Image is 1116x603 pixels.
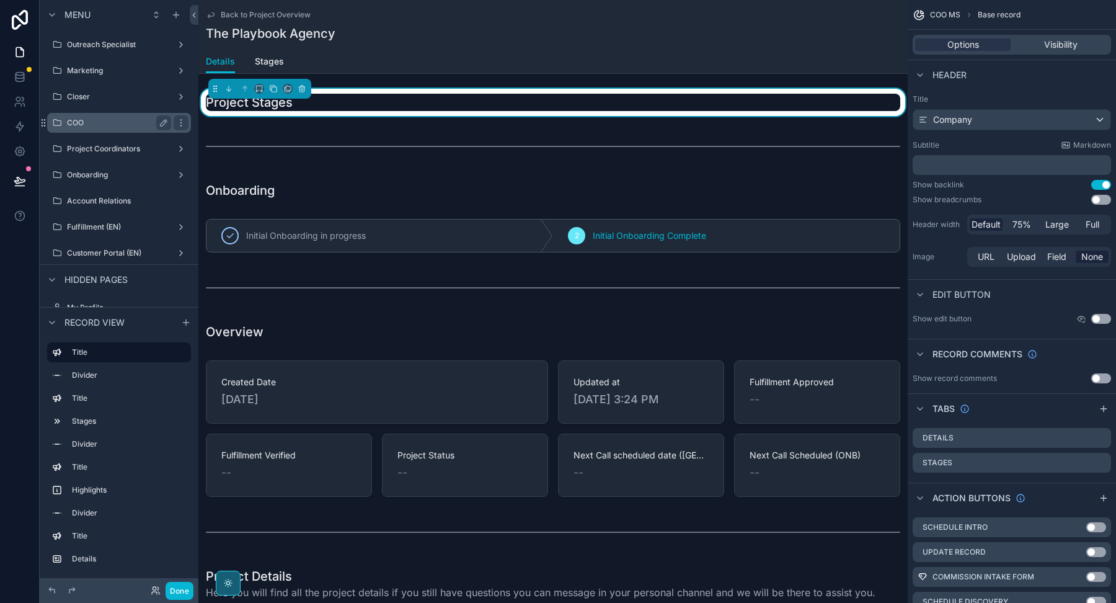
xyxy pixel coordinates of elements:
[47,113,191,133] a: COO
[255,50,284,75] a: Stages
[1044,38,1078,51] span: Visibility
[47,298,191,318] a: My Profile
[923,547,986,557] label: Update Record
[67,92,171,102] label: Closer
[913,314,972,324] label: Show edit button
[72,508,186,518] label: Divider
[72,577,186,587] label: Divider
[67,196,188,206] label: Account Relations
[1081,251,1103,263] span: None
[1073,140,1111,150] span: Markdown
[47,35,191,55] a: Outreach Specialist
[1045,218,1069,231] span: Large
[206,10,311,20] a: Back to Project Overview
[923,522,988,532] label: Schedule Intro
[72,462,186,472] label: Title
[933,114,972,126] span: Company
[913,252,962,262] label: Image
[166,582,193,600] button: Done
[67,66,171,76] label: Marketing
[1012,218,1031,231] span: 75%
[47,61,191,81] a: Marketing
[913,373,997,383] div: Show record comments
[47,165,191,185] a: Onboarding
[206,50,235,74] a: Details
[932,403,955,415] span: Tabs
[67,303,188,313] label: My Profile
[913,195,981,205] div: Show breadcrumbs
[206,94,293,111] h1: Project Stages
[978,251,994,263] span: URL
[932,572,1034,582] label: Commission Intake Form
[1047,251,1066,263] span: Field
[972,218,1001,231] span: Default
[72,554,186,564] label: Details
[64,274,128,286] span: Hidden pages
[67,170,171,180] label: Onboarding
[47,139,191,159] a: Project Coordinators
[67,222,171,232] label: Fulfillment (EN)
[1061,140,1111,150] a: Markdown
[932,69,967,81] span: Header
[67,144,171,154] label: Project Coordinators
[67,40,171,50] label: Outreach Specialist
[206,25,335,42] h1: The Playbook Agency
[206,55,235,68] span: Details
[947,38,979,51] span: Options
[255,55,284,68] span: Stages
[64,9,91,21] span: Menu
[932,288,991,301] span: Edit button
[72,485,186,495] label: Highlights
[72,393,186,403] label: Title
[47,243,191,263] a: Customer Portal (EN)
[913,180,964,190] div: Show backlink
[923,458,952,468] label: Stages
[47,191,191,211] a: Account Relations
[67,118,166,128] label: COO
[913,155,1111,175] div: scrollable content
[913,140,939,150] label: Subtitle
[913,109,1111,130] button: Company
[932,348,1022,360] span: Record comments
[72,370,186,380] label: Divider
[923,433,954,443] label: Details
[1007,251,1036,263] span: Upload
[932,492,1011,504] span: Action buttons
[978,10,1021,20] span: Base record
[930,10,960,20] span: COO MS
[72,531,186,541] label: Title
[67,248,171,258] label: Customer Portal (EN)
[47,217,191,237] a: Fulfillment (EN)
[40,337,198,578] div: scrollable content
[221,10,311,20] span: Back to Project Overview
[1086,218,1099,231] span: Full
[72,416,186,426] label: Stages
[72,347,181,357] label: Title
[47,87,191,107] a: Closer
[913,94,1111,104] label: Title
[64,316,125,329] span: Record view
[913,220,962,230] label: Header width
[72,439,186,449] label: Divider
